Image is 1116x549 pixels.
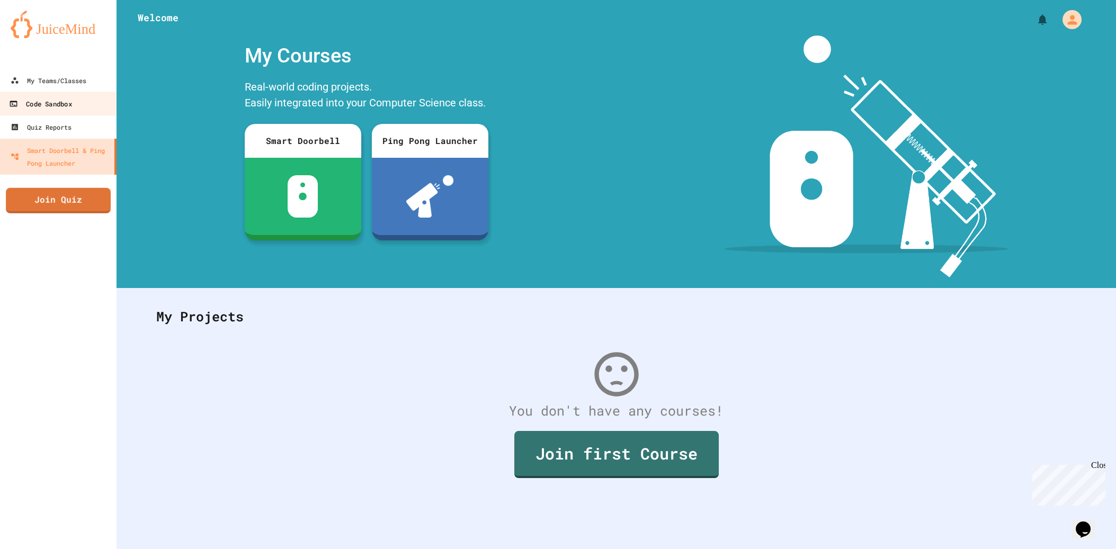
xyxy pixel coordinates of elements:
[1016,11,1051,29] div: My Notifications
[9,97,72,111] div: Code Sandbox
[11,121,72,133] div: Quiz Reports
[245,124,361,158] div: Smart Doorbell
[372,124,488,158] div: Ping Pong Launcher
[239,76,494,116] div: Real-world coding projects. Easily integrated into your Computer Science class.
[11,144,110,169] div: Smart Doorbell & Ping Pong Launcher
[4,4,73,67] div: Chat with us now!Close
[6,188,111,213] a: Join Quiz
[514,431,719,478] a: Join first Course
[1051,7,1084,32] div: My Account
[11,74,86,87] div: My Teams/Classes
[146,296,1087,337] div: My Projects
[11,11,106,38] img: logo-orange.svg
[288,175,318,218] img: sdb-white.svg
[239,35,494,76] div: My Courses
[1028,461,1105,506] iframe: chat widget
[724,35,1008,277] img: banner-image-my-projects.png
[1072,507,1105,538] iframe: chat widget
[146,401,1087,421] div: You don't have any courses!
[406,175,453,218] img: ppl-with-ball.png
